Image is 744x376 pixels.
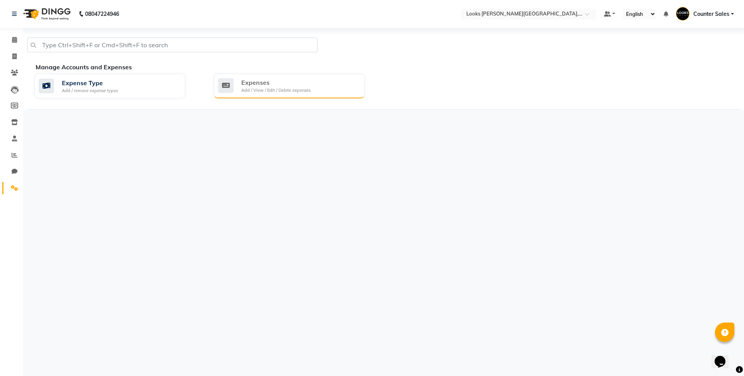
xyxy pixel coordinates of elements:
a: Expense TypeAdd / remove expense types [34,74,202,98]
div: Add / View / Edit / Delete expenses [241,87,311,94]
a: ExpensesAdd / View / Edit / Delete expenses [214,74,382,98]
span: Counter Sales [693,10,729,18]
div: Expense Type [62,78,118,88]
input: Type Ctrl+Shift+F or Cmd+Shift+F to search [27,38,317,52]
div: Add / remove expense types [62,88,118,94]
b: 08047224946 [85,3,119,25]
img: Counter Sales [676,7,689,21]
iframe: chat widget [712,345,736,368]
div: Expenses [241,78,311,87]
img: logo [20,3,73,25]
